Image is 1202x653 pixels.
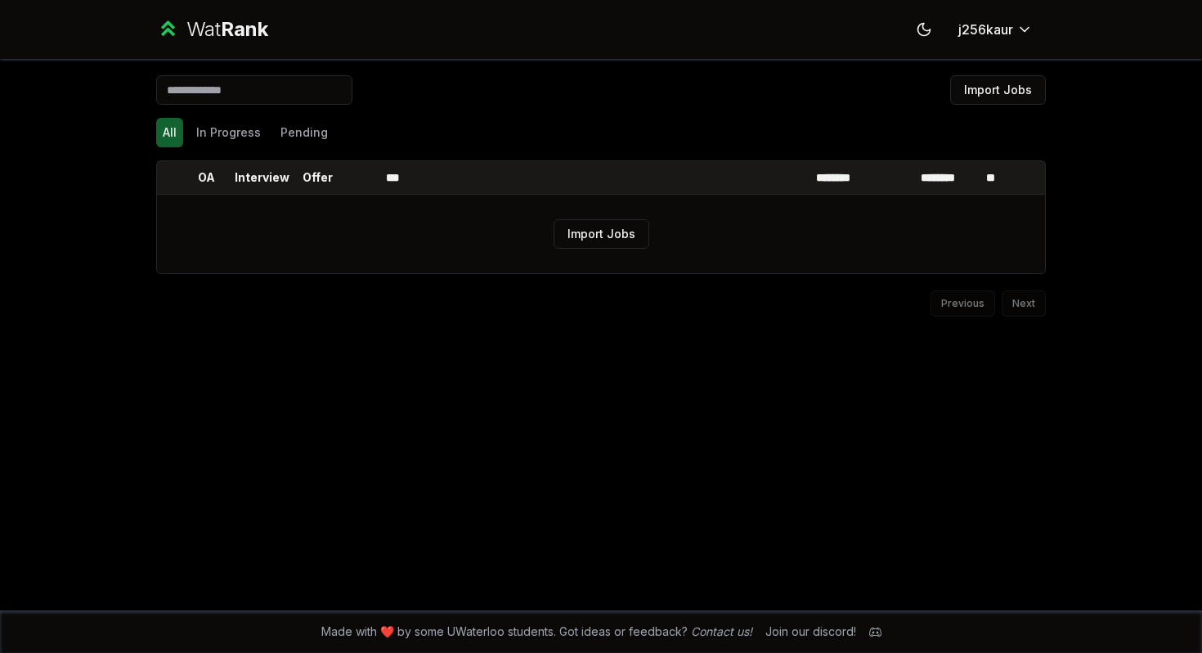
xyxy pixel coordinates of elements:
div: Join our discord! [765,624,856,640]
button: Import Jobs [554,219,649,249]
button: Pending [274,118,334,147]
span: Rank [221,17,268,41]
span: j256kaur [958,20,1013,39]
button: Import Jobs [950,75,1046,105]
button: In Progress [190,118,267,147]
p: Interview [235,169,289,186]
div: Wat [186,16,268,43]
button: j256kaur [945,15,1046,44]
span: Made with ❤️ by some UWaterloo students. Got ideas or feedback? [321,624,752,640]
p: OA [198,169,215,186]
p: Offer [303,169,333,186]
a: WatRank [156,16,268,43]
a: Contact us! [691,624,752,638]
button: All [156,118,183,147]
